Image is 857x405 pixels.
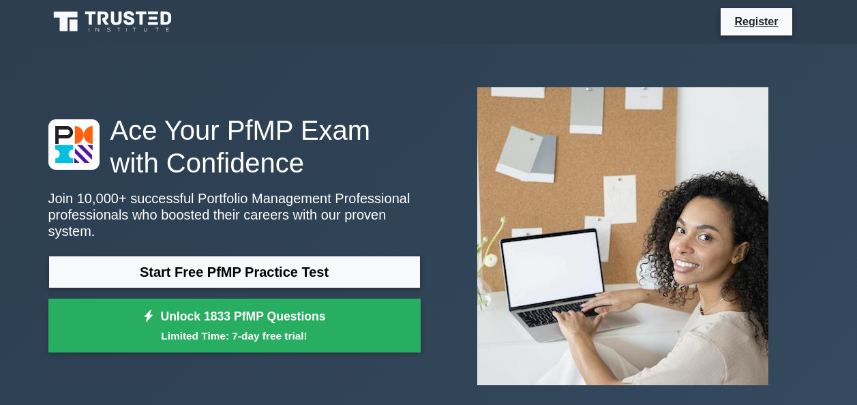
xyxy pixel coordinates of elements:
small: Limited Time: 7-day free trial! [65,328,404,344]
p: Join 10,000+ successful Portfolio Management Professional professionals who boosted their careers... [48,190,421,239]
a: Start Free PfMP Practice Test [48,256,421,288]
a: Unlock 1833 PfMP QuestionsLimited Time: 7-day free trial! [48,299,421,353]
h1: Ace Your PfMP Exam with Confidence [48,114,421,179]
a: Register [726,13,786,30]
